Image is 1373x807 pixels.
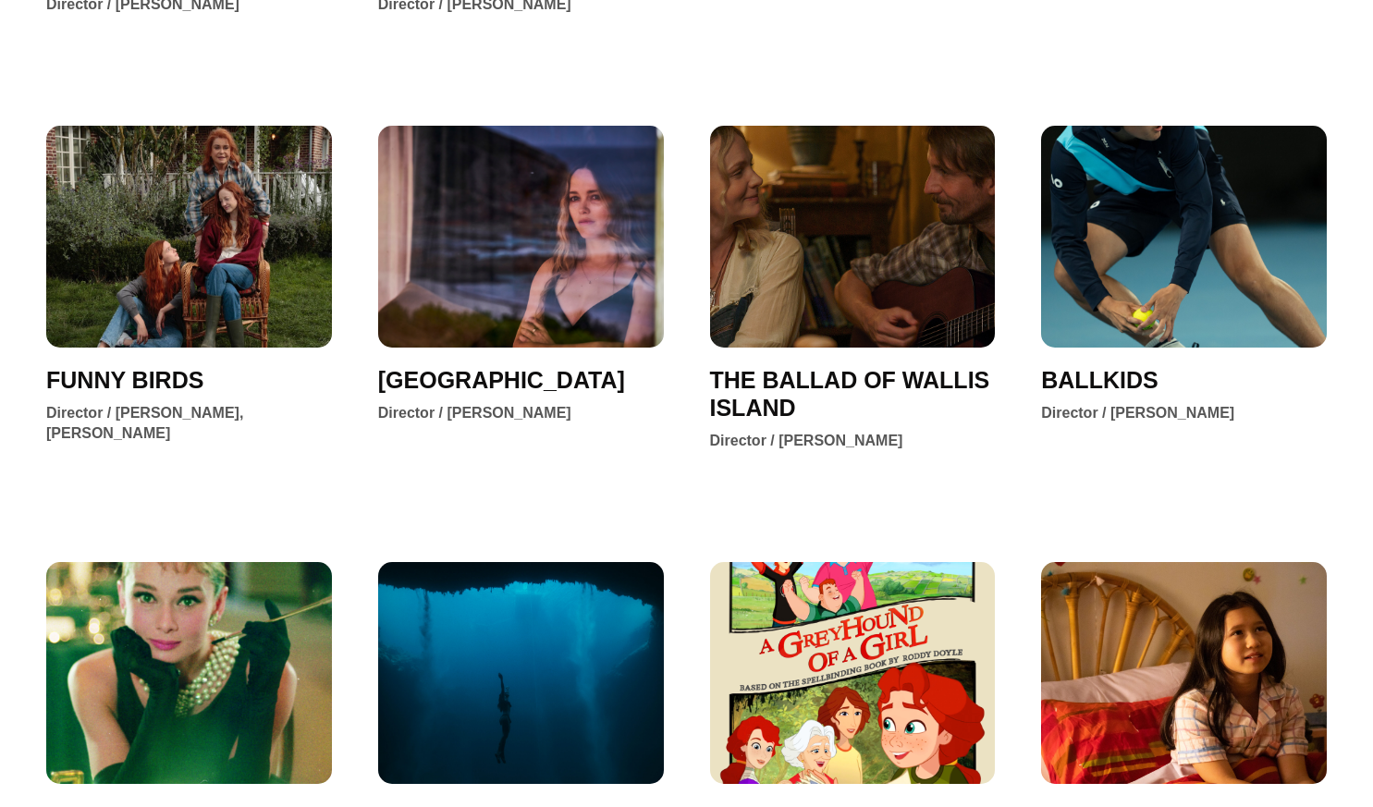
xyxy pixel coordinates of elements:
div: Director / [PERSON_NAME] [710,431,903,451]
div: Director / [PERSON_NAME], [PERSON_NAME] [46,403,332,444]
div: Director / [PERSON_NAME] [1041,403,1234,423]
a: [GEOGRAPHIC_DATA] [378,366,625,394]
a: THE BALLAD OF WALLIS ISLAND [710,366,996,422]
a: FUNNY BIRDS [46,366,203,394]
a: BALLKIDS [1041,366,1158,394]
div: Director / [PERSON_NAME] [378,403,571,423]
